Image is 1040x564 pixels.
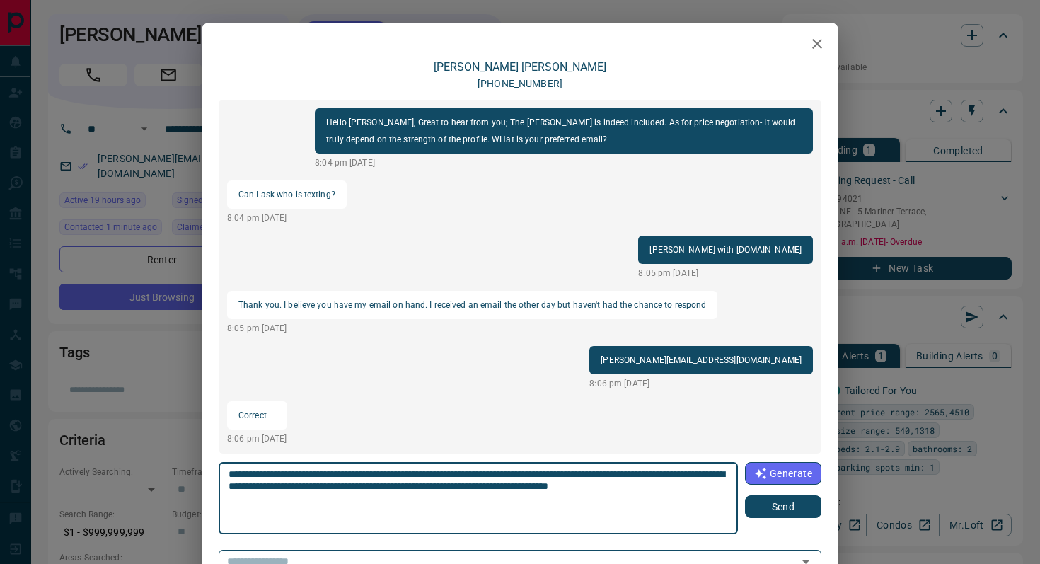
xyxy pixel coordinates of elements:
p: Hello [PERSON_NAME], Great to hear from you; The [PERSON_NAME] is indeed included. As for price n... [326,114,802,148]
button: Send [745,495,821,518]
p: 8:06 pm [DATE] [227,432,287,445]
p: [PERSON_NAME] with [DOMAIN_NAME] [649,241,802,258]
button: Generate [745,462,821,485]
p: 8:04 pm [DATE] [315,156,813,169]
p: 8:04 pm [DATE] [227,212,347,224]
p: Correct [238,407,276,424]
p: 8:06 pm [DATE] [589,377,813,390]
p: [PHONE_NUMBER] [478,76,562,91]
a: [PERSON_NAME] [PERSON_NAME] [434,60,606,74]
p: Thank you. I believe you have my email on hand. I received an email the other day but haven't had... [238,297,706,313]
p: 8:05 pm [DATE] [638,267,813,280]
p: [PERSON_NAME][EMAIL_ADDRESS][DOMAIN_NAME] [601,352,802,369]
p: 8:05 pm [DATE] [227,322,717,335]
p: Can I ask who is texting? [238,186,335,203]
